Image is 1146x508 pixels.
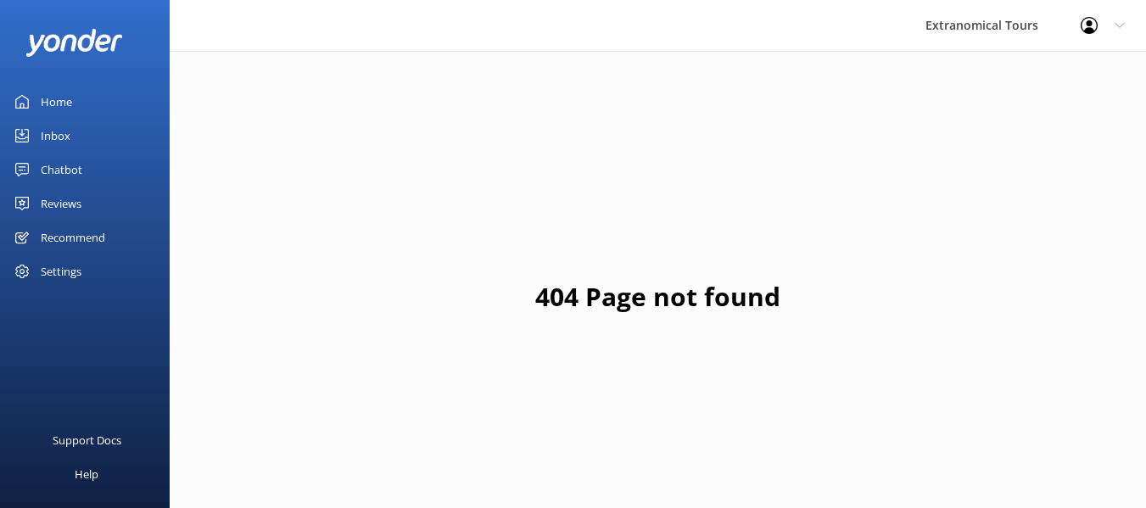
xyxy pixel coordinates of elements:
div: Support Docs [53,423,121,457]
div: Home [41,85,72,119]
h1: 404 Page not found [535,276,780,317]
div: Inbox [41,119,70,153]
div: Recommend [41,221,105,254]
img: yonder-white-logo.png [25,29,123,57]
div: Reviews [41,187,81,221]
div: Help [75,457,98,491]
div: Chatbot [41,153,82,187]
div: Settings [41,254,81,288]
